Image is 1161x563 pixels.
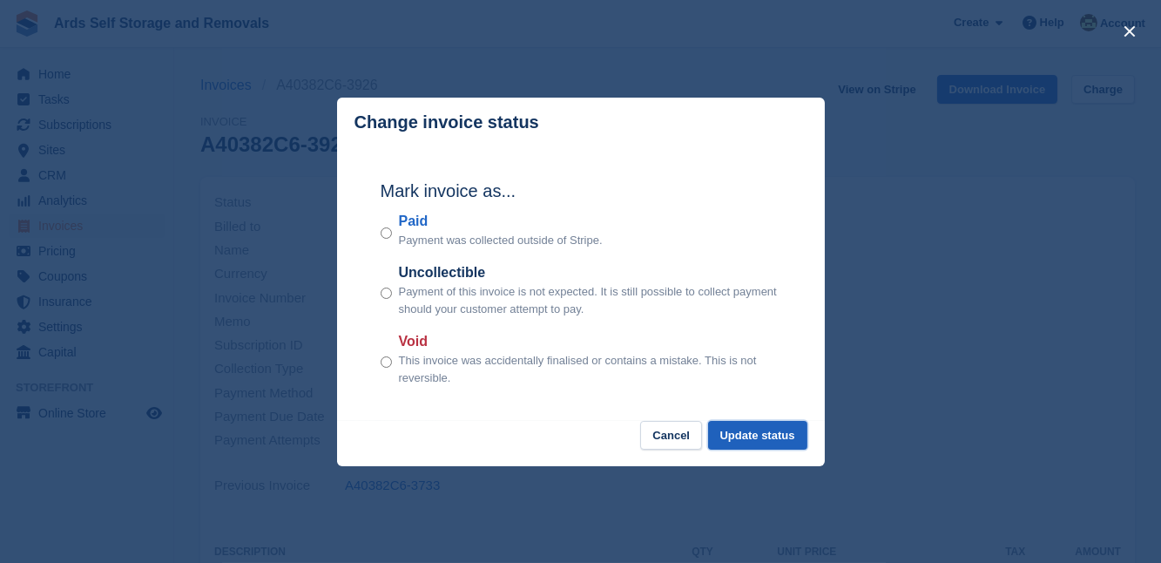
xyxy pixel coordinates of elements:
[640,421,702,450] button: Cancel
[399,211,603,232] label: Paid
[354,112,539,132] p: Change invoice status
[708,421,807,450] button: Update status
[399,262,781,283] label: Uncollectible
[399,331,781,352] label: Void
[399,352,781,386] p: This invoice was accidentally finalised or contains a mistake. This is not reversible.
[399,232,603,249] p: Payment was collected outside of Stripe.
[1116,17,1144,45] button: close
[381,178,781,204] h2: Mark invoice as...
[399,283,781,317] p: Payment of this invoice is not expected. It is still possible to collect payment should your cust...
